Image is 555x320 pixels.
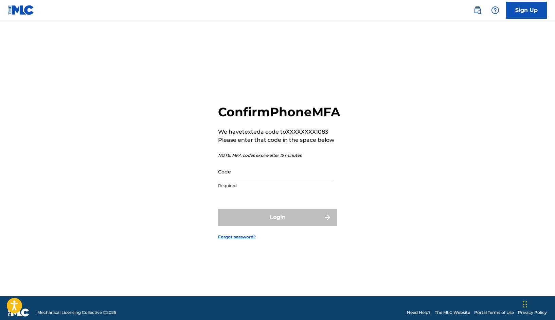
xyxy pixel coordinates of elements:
a: Forgot password? [218,234,256,240]
a: Privacy Policy [518,309,547,316]
img: MLC Logo [8,5,34,15]
iframe: Chat Widget [521,287,555,320]
a: Sign Up [506,2,547,19]
div: Help [488,3,502,17]
span: Mechanical Licensing Collective © 2025 [37,309,116,316]
p: Please enter that code in the space below [218,136,340,144]
h2: Confirm Phone MFA [218,104,340,120]
a: Need Help? [407,309,431,316]
img: help [491,6,499,14]
a: The MLC Website [435,309,470,316]
img: search [473,6,482,14]
p: NOTE: MFA codes expire after 15 minutes [218,152,340,158]
a: Public Search [471,3,484,17]
img: logo [8,308,29,317]
p: We have texted a code to XXXXXXXX1083 [218,128,340,136]
p: Required [218,183,333,189]
a: Portal Terms of Use [474,309,514,316]
div: Drag [523,294,527,315]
